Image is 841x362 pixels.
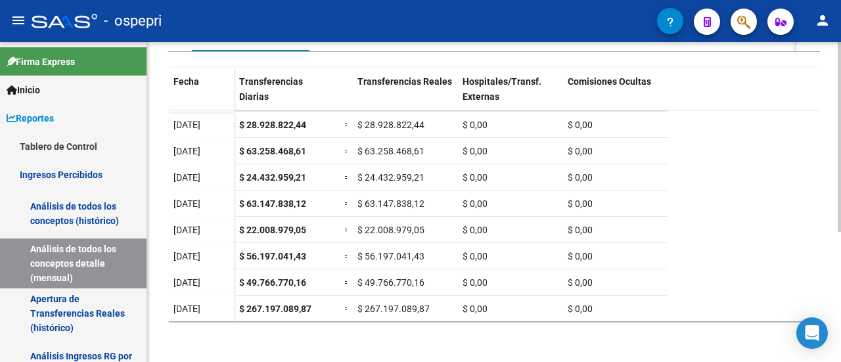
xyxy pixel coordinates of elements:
datatable-header-cell: Transferencias Diarias [234,68,339,123]
span: Reportes [7,111,54,125]
span: Transferencias Reales [357,76,452,87]
span: [DATE] [173,225,200,235]
span: $ 63.258.468,61 [239,146,306,156]
span: $ 0,00 [568,146,593,156]
datatable-header-cell: Comisiones Ocultas [562,68,668,123]
span: $ 56.197.041,43 [239,251,306,261]
span: $ 267.197.089,87 [357,304,430,314]
span: $ 63.258.468,61 [357,146,424,156]
span: $ 56.197.041,43 [357,251,424,261]
div: Open Intercom Messenger [796,317,828,349]
span: $ 24.432.959,21 [239,172,306,183]
span: = [344,277,350,288]
datatable-header-cell: Fecha [168,68,234,123]
span: $ 0,00 [463,277,488,288]
span: Inicio [7,83,40,97]
span: = [344,120,350,130]
span: $ 0,00 [568,225,593,235]
span: $ 0,00 [463,251,488,261]
span: $ 24.432.959,21 [357,172,424,183]
span: Hospitales/Transf. Externas [463,76,541,102]
span: $ 49.766.770,16 [357,277,424,288]
span: Comisiones Ocultas [568,76,651,87]
span: Transferencias Diarias [239,76,303,102]
span: $ 0,00 [568,304,593,314]
span: = [344,172,350,183]
span: $ 49.766.770,16 [239,277,306,288]
span: [DATE] [173,198,200,209]
span: $ 63.147.838,12 [357,198,424,209]
span: [DATE] [173,277,200,288]
span: Fecha [173,76,199,87]
span: $ 0,00 [568,120,593,130]
span: $ 0,00 [463,120,488,130]
span: $ 28.928.822,44 [239,120,306,130]
span: [DATE] [173,120,200,130]
span: [DATE] [173,251,200,261]
span: Firma Express [7,55,75,69]
datatable-header-cell: Transferencias Reales [352,68,457,123]
span: $ 22.008.979,05 [357,225,424,235]
span: [DATE] [173,304,200,314]
mat-icon: menu [11,12,26,28]
span: = [344,251,350,261]
span: [DATE] [173,172,200,183]
span: = [344,146,350,156]
span: $ 0,00 [463,225,488,235]
span: = [344,225,350,235]
span: $ 0,00 [568,277,593,288]
span: $ 0,00 [463,198,488,209]
mat-icon: person [815,12,830,28]
span: = [344,304,350,314]
span: $ 0,00 [463,146,488,156]
span: $ 0,00 [568,172,593,183]
span: $ 63.147.838,12 [239,198,306,209]
span: $ 28.928.822,44 [357,120,424,130]
span: $ 0,00 [463,172,488,183]
datatable-header-cell: Hospitales/Transf. Externas [457,68,562,123]
span: $ 0,00 [568,198,593,209]
span: $ 267.197.089,87 [239,304,311,314]
span: $ 0,00 [568,251,593,261]
span: - ospepri [104,7,162,35]
span: = [344,198,350,209]
span: $ 22.008.979,05 [239,225,306,235]
span: [DATE] [173,146,200,156]
span: $ 0,00 [463,304,488,314]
